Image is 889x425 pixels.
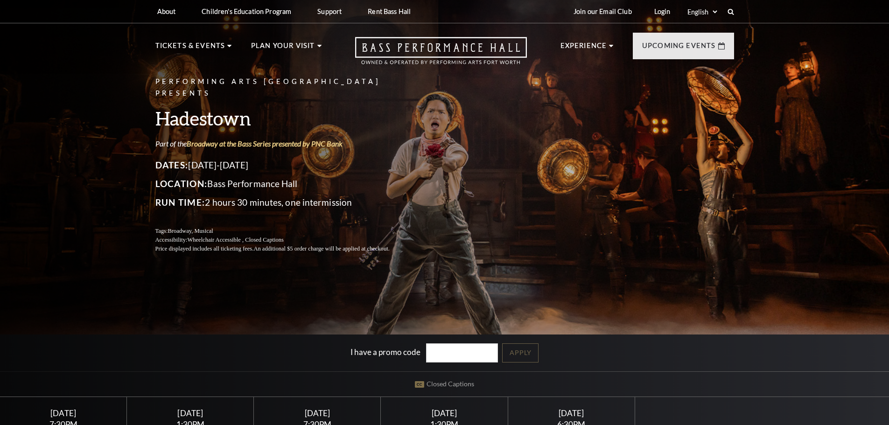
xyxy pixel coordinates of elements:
div: [DATE] [392,408,497,418]
p: [DATE]-[DATE] [155,158,412,173]
p: Support [317,7,342,15]
select: Select: [686,7,719,16]
span: Location: [155,178,208,189]
h3: Hadestown [155,106,412,130]
p: Part of the [155,139,412,149]
p: Rent Bass Hall [368,7,411,15]
div: [DATE] [11,408,116,418]
p: Performing Arts [GEOGRAPHIC_DATA] Presents [155,76,412,99]
p: Plan Your Visit [251,40,315,57]
div: [DATE] [265,408,370,418]
span: Broadway, Musical [168,228,213,234]
p: Price displayed includes all ticketing fees. [155,244,412,253]
p: Tags: [155,227,412,236]
p: Tickets & Events [155,40,225,57]
div: [DATE] [138,408,243,418]
p: Experience [560,40,607,57]
div: [DATE] [519,408,623,418]
span: Wheelchair Accessible , Closed Captions [187,237,283,243]
p: Accessibility: [155,236,412,244]
p: Children's Education Program [202,7,291,15]
label: I have a promo code [350,347,420,357]
p: Bass Performance Hall [155,176,412,191]
p: 2 hours 30 minutes, one intermission [155,195,412,210]
span: Run Time: [155,197,205,208]
span: Dates: [155,160,189,170]
p: About [157,7,176,15]
a: Broadway at the Bass Series presented by PNC Bank [187,139,343,148]
span: An additional $5 order charge will be applied at checkout. [253,245,389,252]
p: Upcoming Events [642,40,716,57]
